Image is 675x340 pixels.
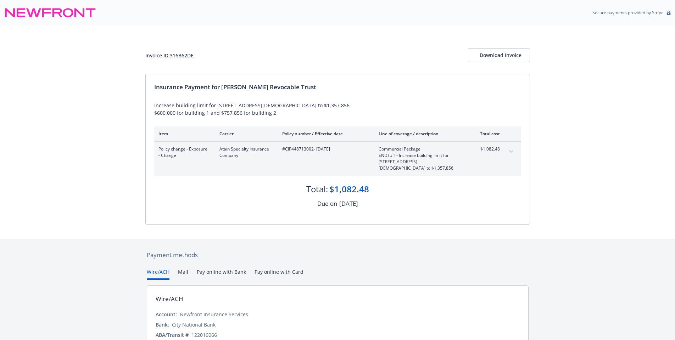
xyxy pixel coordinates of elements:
[147,268,169,280] button: Wire/ACH
[480,49,518,62] div: Download Invoice
[219,146,271,159] span: Atain Specialty Insurance Company
[317,199,337,208] div: Due on
[468,48,530,62] button: Download Invoice
[379,146,462,171] span: Commercial PackageENDT#1 - Increase building limit for [STREET_ADDRESS][DEMOGRAPHIC_DATA] to $1,3...
[506,146,517,157] button: expand content
[154,83,521,92] div: Insurance Payment for [PERSON_NAME] Revocable Trust
[178,268,188,280] button: Mail
[154,102,521,117] div: Increase building limit for [STREET_ADDRESS][DEMOGRAPHIC_DATA] to $1,357,856 $600,000 for buildin...
[379,131,462,137] div: Line of coverage / description
[156,311,177,318] div: Account:
[306,183,328,195] div: Total:
[379,146,462,152] span: Commercial Package
[156,321,169,328] div: Bank:
[156,331,189,339] div: ABA/Transit #
[282,131,367,137] div: Policy number / Effective date
[156,294,183,304] div: Wire/ACH
[158,146,208,159] span: Policy change - Exposure - Change
[339,199,358,208] div: [DATE]
[473,131,500,137] div: Total cost
[147,250,529,260] div: Payment methods
[172,321,216,328] div: City National Bank
[191,331,217,339] div: 122016066
[154,142,521,176] div: Policy change - Exposure - ChangeAtain Specialty Insurance Company#CIP448713002- [DATE]Commercial...
[180,311,248,318] div: Newfront Insurance Services
[219,131,271,137] div: Carrier
[158,131,208,137] div: Item
[282,146,367,152] span: #CIP448713002 - [DATE]
[592,10,664,16] p: Secure payments provided by Stripe
[145,52,194,59] div: Invoice ID: 316B62DE
[197,268,246,280] button: Pay online with Bank
[473,146,500,152] span: $1,082.48
[329,183,369,195] div: $1,082.48
[379,152,462,171] span: ENDT#1 - Increase building limit for [STREET_ADDRESS][DEMOGRAPHIC_DATA] to $1,357,856
[255,268,303,280] button: Pay online with Card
